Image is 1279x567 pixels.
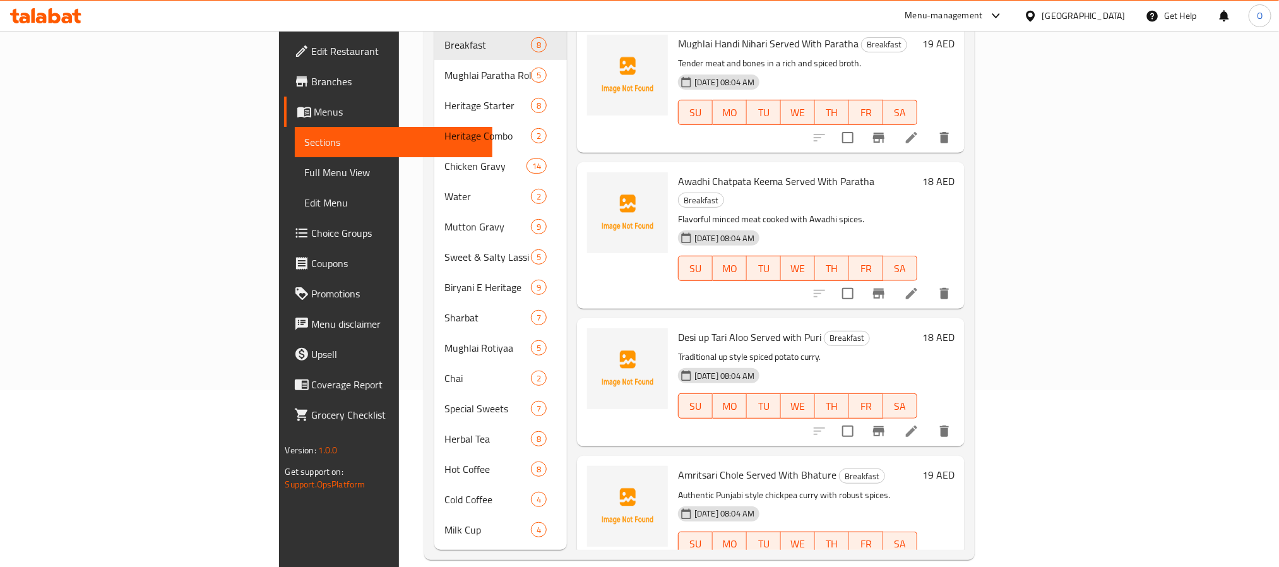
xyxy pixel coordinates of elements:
div: Heritage Starter [444,98,531,113]
a: Coupons [284,248,492,278]
span: Breakfast [679,193,723,208]
div: Mutton Gravy [444,219,531,234]
span: Select to update [835,280,861,307]
div: Chai2 [434,363,567,393]
button: Branch-specific-item [864,416,894,446]
div: Breakfast [824,331,870,346]
span: Breakfast [862,37,907,52]
a: Branches [284,66,492,97]
span: Select to update [835,418,861,445]
img: Amritsari Chole Served With Bhature [587,466,668,547]
span: Menu disclaimer [312,316,482,331]
a: Edit menu item [904,424,919,439]
h6: 19 AED [922,35,955,52]
span: FR [854,104,878,122]
div: Cold Coffee4 [434,484,567,515]
a: Menu disclaimer [284,309,492,339]
span: 9 [532,221,546,233]
span: TU [752,260,776,278]
span: SA [888,397,912,415]
button: SU [678,393,713,419]
a: Support.OpsPlatform [285,476,366,492]
button: TH [815,393,849,419]
button: TU [747,532,781,557]
span: Water [444,189,531,204]
span: Amritsari Chole Served With Bhature [678,465,836,484]
span: MO [718,260,742,278]
span: [DATE] 08:04 AM [689,76,759,88]
div: Hot Coffee [444,462,531,477]
div: items [531,189,547,204]
div: Special Sweets7 [434,393,567,424]
button: WE [781,532,815,557]
span: Edit Restaurant [312,44,482,59]
span: 8 [532,433,546,445]
button: WE [781,393,815,419]
span: Select to update [835,124,861,151]
span: SU [684,104,708,122]
span: 2 [532,130,546,142]
span: TU [752,535,776,553]
a: Choice Groups [284,218,492,248]
span: Coverage Report [312,377,482,392]
p: Flavorful minced meat cooked with Awadhi spices. [678,212,917,227]
button: SU [678,256,713,281]
span: Promotions [312,286,482,301]
button: SA [883,393,917,419]
span: Coupons [312,256,482,271]
button: WE [781,256,815,281]
span: FR [854,260,878,278]
span: WE [786,260,810,278]
div: items [531,280,547,295]
a: Sections [295,127,492,157]
span: Mughlai Paratha Rolls [444,68,531,83]
span: Choice Groups [312,225,482,241]
a: Edit Restaurant [284,36,492,66]
div: items [531,492,547,507]
span: SA [888,260,912,278]
div: items [531,98,547,113]
button: MO [713,393,747,419]
div: items [531,522,547,537]
div: Breakfast [444,37,531,52]
span: SA [888,104,912,122]
p: Traditional up style spiced potato curry. [678,349,917,365]
div: Mughlai Rotiyaa [444,340,531,355]
button: FR [849,256,883,281]
div: items [531,219,547,234]
div: items [531,68,547,83]
span: Desi up Tari Aloo Served with Puri [678,328,821,347]
span: Cold Coffee [444,492,531,507]
span: Special Sweets [444,401,531,416]
div: Chicken Gravy14 [434,151,567,181]
span: [DATE] 08:04 AM [689,370,759,382]
span: TH [820,104,844,122]
div: items [531,462,547,477]
div: Breakfast [861,37,907,52]
span: SU [684,260,708,278]
div: Sharbat [444,310,531,325]
span: Sections [305,134,482,150]
span: 7 [532,312,546,324]
span: TH [820,397,844,415]
div: Biryani E Heritage9 [434,272,567,302]
span: Sweet & Salty Lassi [444,249,531,265]
span: Chicken Gravy [444,158,526,174]
img: Mughlai Handi Nihari Served With Paratha [587,35,668,116]
span: TU [752,104,776,122]
div: Breakfast [678,193,724,208]
button: TH [815,256,849,281]
span: TH [820,535,844,553]
div: items [531,371,547,386]
span: Version: [285,442,316,458]
a: Full Menu View [295,157,492,188]
span: 8 [532,463,546,475]
div: Milk Cup [444,522,531,537]
span: 4 [532,524,546,536]
button: Branch-specific-item [864,122,894,153]
button: MO [713,256,747,281]
span: Biryani E Heritage [444,280,531,295]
